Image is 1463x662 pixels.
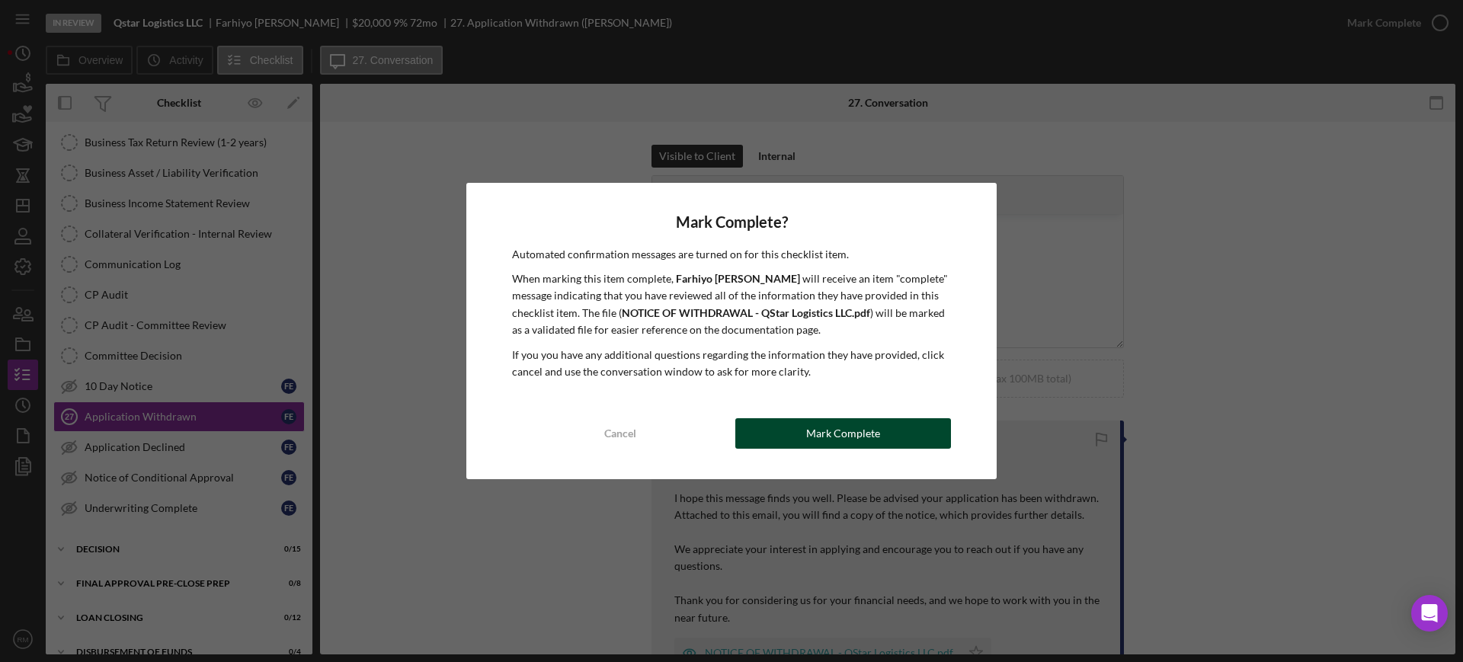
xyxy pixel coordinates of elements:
b: Farhiyo [PERSON_NAME] [676,272,800,285]
p: If you you have any additional questions regarding the information they have provided, click canc... [512,347,951,381]
h4: Mark Complete? [512,213,951,231]
button: Cancel [512,418,728,449]
button: Mark Complete [735,418,951,449]
b: NOTICE OF WITHDRAWAL - QStar Logistics LLC.pdf [622,306,870,319]
div: Cancel [604,418,636,449]
div: Open Intercom Messenger [1411,595,1448,632]
div: Mark Complete [806,418,880,449]
p: Automated confirmation messages are turned on for this checklist item. [512,246,951,263]
p: When marking this item complete, will receive an item "complete" message indicating that you have... [512,270,951,339]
